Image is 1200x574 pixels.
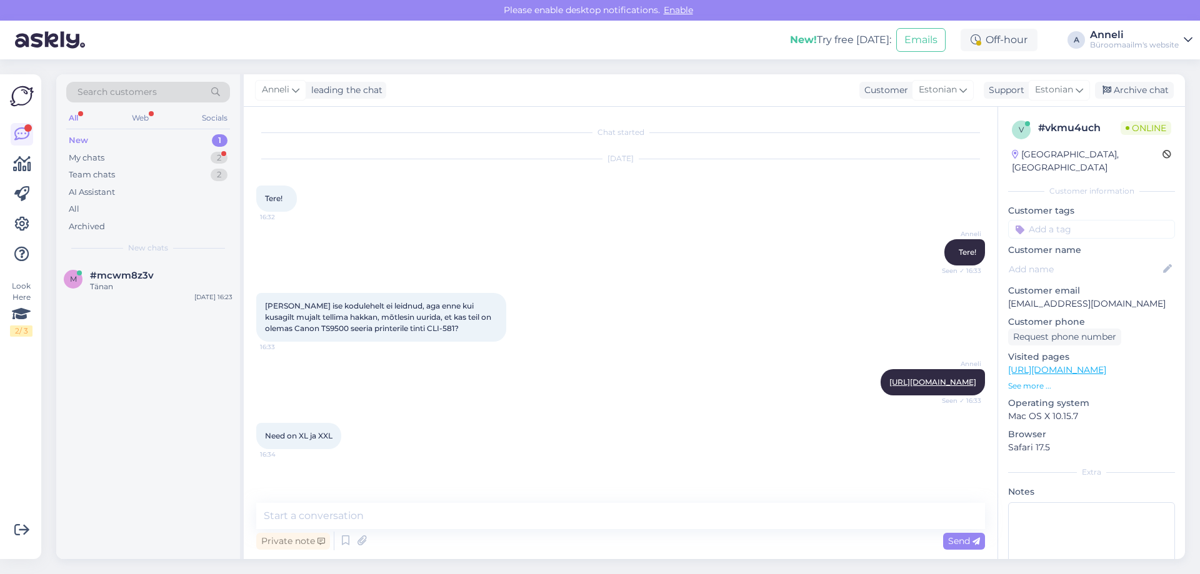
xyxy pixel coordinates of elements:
span: Search customers [77,86,157,99]
p: [EMAIL_ADDRESS][DOMAIN_NAME] [1008,297,1175,310]
p: See more ... [1008,380,1175,392]
span: 16:34 [260,450,307,459]
div: Tänan [90,281,232,292]
div: All [69,203,79,215]
div: 2 [211,169,227,181]
p: Visited pages [1008,350,1175,364]
img: Askly Logo [10,84,34,108]
span: Enable [660,4,697,16]
div: Try free [DATE]: [790,32,891,47]
div: Socials [199,110,230,126]
div: [DATE] [256,153,985,164]
input: Add a tag [1008,220,1175,239]
p: Customer name [1008,244,1175,257]
span: Need on XL ja XXL [265,431,332,440]
p: Safari 17.5 [1008,441,1175,454]
div: Off-hour [961,29,1037,51]
div: 2 [211,152,227,164]
span: m [70,274,77,284]
div: Archive chat [1095,82,1174,99]
div: [GEOGRAPHIC_DATA], [GEOGRAPHIC_DATA] [1012,148,1162,174]
div: Private note [256,533,330,550]
span: Anneli [934,229,981,239]
div: Customer [859,84,908,97]
span: Estonian [919,83,957,97]
p: Operating system [1008,397,1175,410]
p: Customer phone [1008,315,1175,329]
span: Seen ✓ 16:33 [934,396,981,405]
span: #mcwm8z3v [90,270,154,281]
input: Add name [1009,262,1161,276]
p: Customer tags [1008,204,1175,217]
div: leading the chat [306,84,382,97]
div: A [1067,31,1085,49]
span: Tere! [265,194,282,203]
div: 1 [212,134,227,147]
div: Web [129,110,151,126]
p: Mac OS X 10.15.7 [1008,410,1175,423]
div: Anneli [1090,30,1179,40]
p: Notes [1008,485,1175,498]
div: AI Assistant [69,186,115,199]
div: Team chats [69,169,115,181]
a: [URL][DOMAIN_NAME] [889,377,976,387]
div: All [66,110,81,126]
span: Estonian [1035,83,1073,97]
div: My chats [69,152,104,164]
span: Seen ✓ 16:33 [934,266,981,275]
p: Customer email [1008,284,1175,297]
div: Look Here [10,280,32,337]
span: New chats [128,242,168,254]
span: Send [948,535,980,547]
span: [PERSON_NAME] ise kodulehelt ei leidnud, aga enne kui kusagilt mujalt tellima hakkan, mõtlesin uu... [265,301,493,333]
span: v [1019,125,1024,134]
div: Support [984,84,1024,97]
div: # vkmu4uch [1038,121,1121,136]
div: New [69,134,88,147]
p: Browser [1008,428,1175,441]
div: Büroomaailm's website [1090,40,1179,50]
div: Chat started [256,127,985,138]
b: New! [790,34,817,46]
button: Emails [896,28,946,52]
div: [DATE] 16:23 [194,292,232,302]
div: 2 / 3 [10,325,32,337]
span: Anneli [934,359,981,369]
span: Online [1121,121,1171,135]
div: Archived [69,220,105,233]
span: 16:32 [260,212,307,222]
a: AnneliBüroomaailm's website [1090,30,1192,50]
div: Request phone number [1008,329,1121,345]
span: 16:33 [260,342,307,352]
span: Tere! [959,247,976,257]
div: Extra [1008,467,1175,478]
span: Anneli [262,83,289,97]
a: [URL][DOMAIN_NAME] [1008,364,1106,375]
div: Customer information [1008,186,1175,197]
